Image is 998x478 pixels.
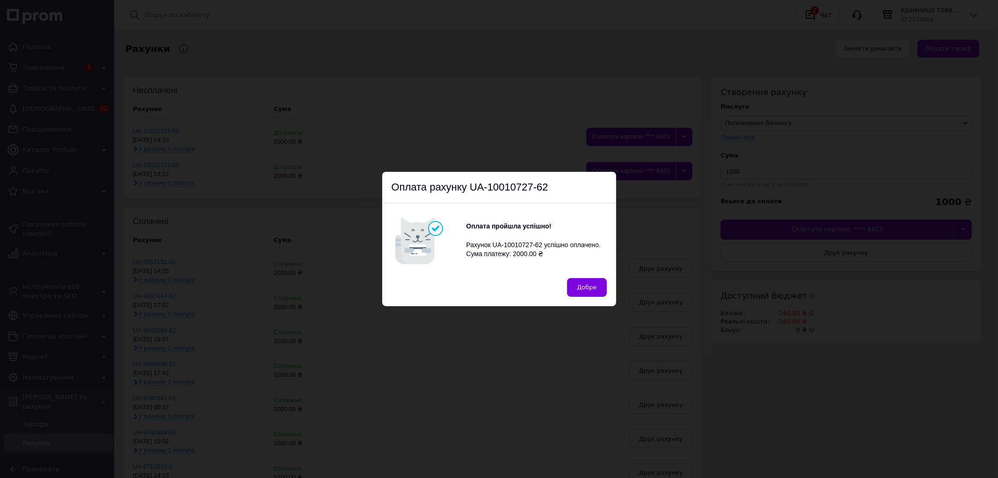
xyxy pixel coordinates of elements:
[392,213,466,269] img: Котик говорить Оплата пройшла успішно!
[567,278,606,297] button: Добре
[382,172,616,203] div: Оплата рахунку UA-10010727-62
[577,284,597,291] span: Добре
[466,222,552,230] b: Оплата пройшла успішно!
[466,222,601,258] div: Рахунок UA-10010727-62 успішно оплачено. Сума платежу: 2000.00 ₴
